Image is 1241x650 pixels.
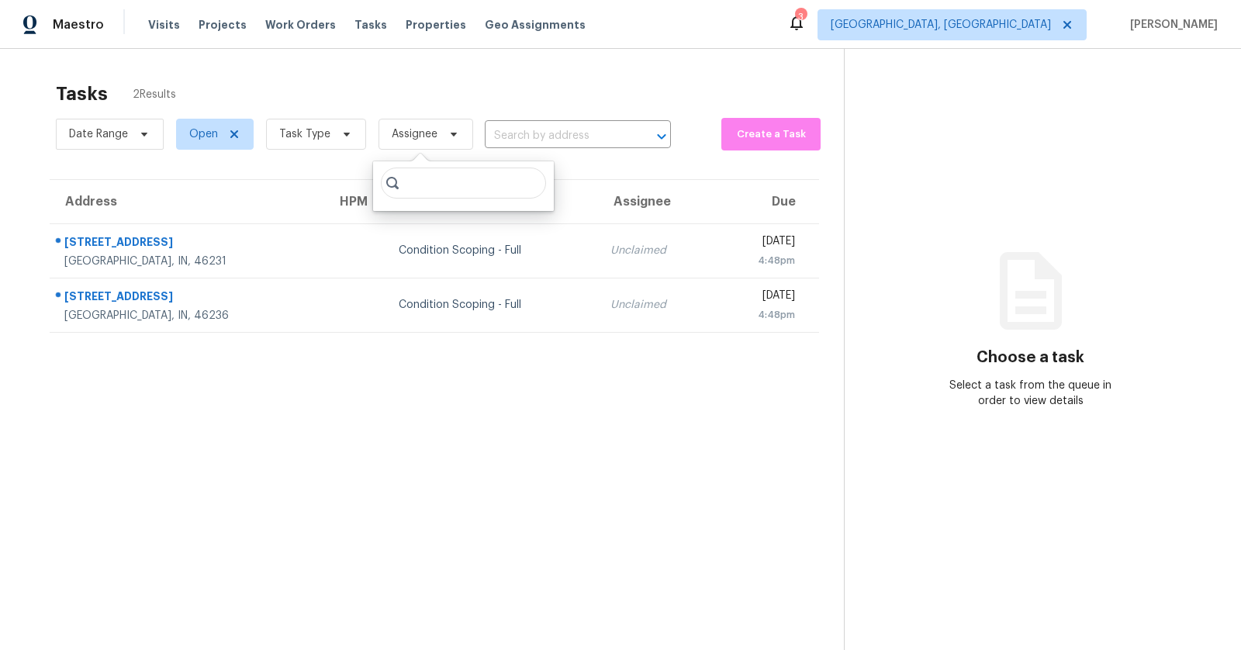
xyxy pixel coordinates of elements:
[399,297,585,313] div: Condition Scoping - Full
[610,297,701,313] div: Unclaimed
[50,180,324,223] th: Address
[406,17,466,33] span: Properties
[64,234,312,254] div: [STREET_ADDRESS]
[64,254,312,269] div: [GEOGRAPHIC_DATA], IN, 46231
[714,180,819,223] th: Due
[399,243,585,258] div: Condition Scoping - Full
[279,126,330,142] span: Task Type
[199,17,247,33] span: Projects
[721,118,821,150] button: Create a Task
[729,126,813,143] span: Create a Task
[133,87,176,102] span: 2 Results
[56,86,108,102] h2: Tasks
[1124,17,1218,33] span: [PERSON_NAME]
[265,17,336,33] span: Work Orders
[324,180,386,223] th: HPM
[354,19,387,30] span: Tasks
[795,9,806,25] div: 3
[977,350,1084,365] h3: Choose a task
[64,289,312,308] div: [STREET_ADDRESS]
[69,126,128,142] span: Date Range
[726,233,795,253] div: [DATE]
[148,17,180,33] span: Visits
[598,180,714,223] th: Assignee
[726,288,795,307] div: [DATE]
[485,17,586,33] span: Geo Assignments
[651,126,672,147] button: Open
[392,126,437,142] span: Assignee
[53,17,104,33] span: Maestro
[64,308,312,323] div: [GEOGRAPHIC_DATA], IN, 46236
[726,307,795,323] div: 4:48pm
[485,124,627,148] input: Search by address
[938,378,1124,409] div: Select a task from the queue in order to view details
[610,243,701,258] div: Unclaimed
[189,126,218,142] span: Open
[831,17,1051,33] span: [GEOGRAPHIC_DATA], [GEOGRAPHIC_DATA]
[726,253,795,268] div: 4:48pm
